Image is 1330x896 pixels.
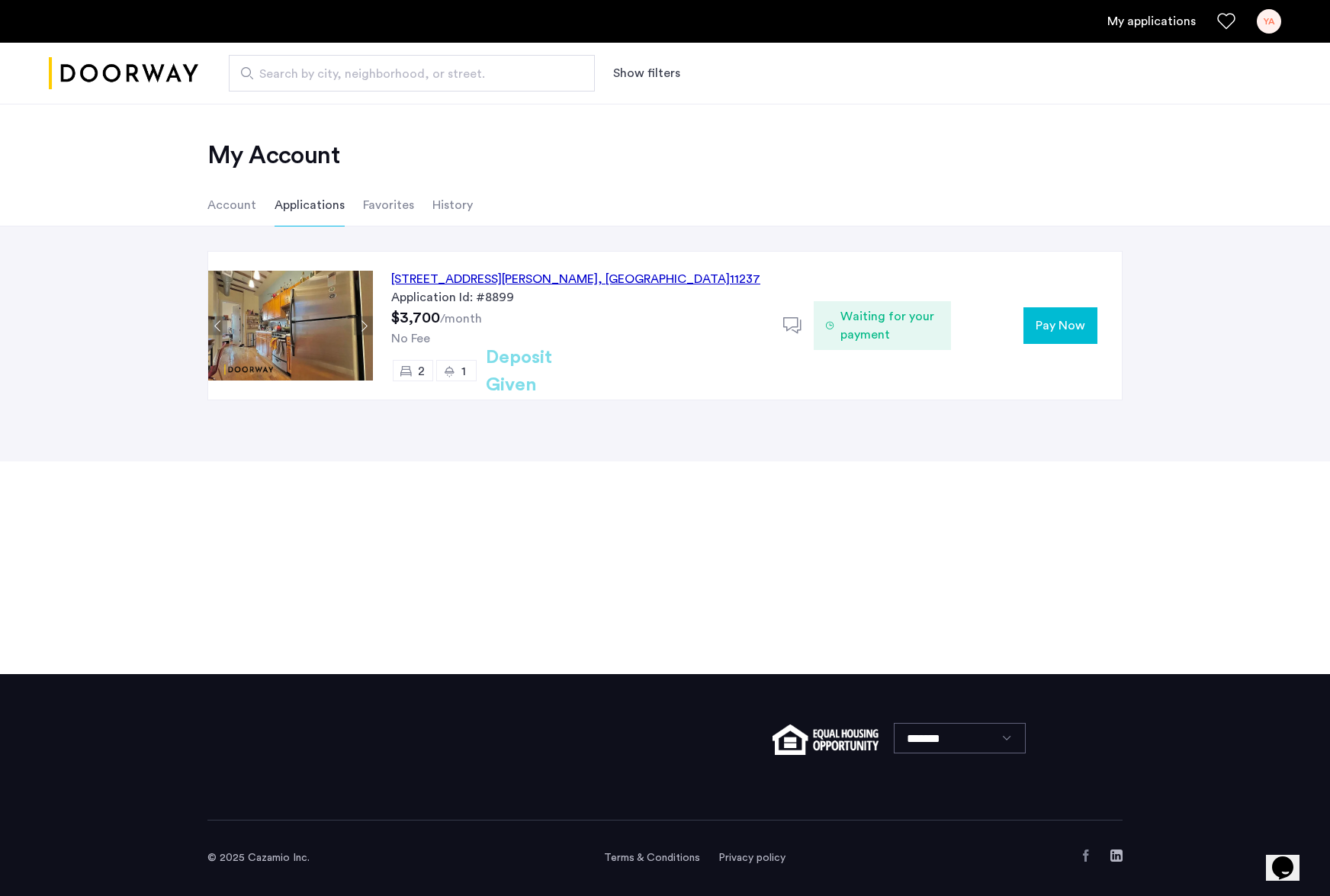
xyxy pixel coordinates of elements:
[207,140,1123,171] h2: My Account
[718,850,785,865] a: Privacy policy
[598,273,730,285] span: , [GEOGRAPHIC_DATA]
[363,184,414,226] li: Favorites
[440,313,482,325] sub: /month
[391,332,430,345] span: No Fee
[1036,316,1085,335] span: Pay Now
[207,853,310,863] span: © 2025 Cazamio Inc.
[208,316,227,336] button: Previous apartment
[391,288,765,307] div: Application Id: #8899
[604,850,700,865] a: Terms and conditions
[391,310,440,326] span: $3,700
[354,316,373,336] button: Next apartment
[1110,849,1123,862] a: LinkedIn
[259,65,552,83] span: Search by city, neighborhood, or street.
[613,64,680,82] button: Show or hide filters
[1023,307,1097,344] button: button
[840,307,939,344] span: Waiting for your payment
[1107,12,1196,31] a: My application
[773,724,879,755] img: equal-housing.png
[1266,835,1315,881] iframe: chat widget
[894,723,1026,753] select: Language select
[418,365,425,377] span: 2
[208,271,373,381] img: Apartment photo
[432,184,473,226] li: History
[1217,12,1235,31] a: Favorites
[275,184,345,226] li: Applications
[49,45,198,102] a: Cazamio logo
[49,45,198,102] img: logo
[486,344,607,399] h2: Deposit Given
[1257,9,1281,34] div: YA
[1080,849,1092,862] a: Facebook
[229,55,595,92] input: Apartment Search
[391,270,760,288] div: [STREET_ADDRESS][PERSON_NAME] 11237
[461,365,466,377] span: 1
[207,184,256,226] li: Account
